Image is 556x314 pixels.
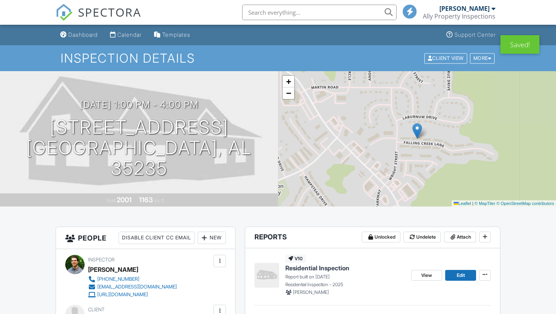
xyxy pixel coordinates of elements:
[286,77,291,86] span: +
[117,196,132,204] div: 2001
[88,264,138,275] div: [PERSON_NAME]
[497,201,554,206] a: © OpenStreetMap contributors
[423,12,495,20] div: Ally Property Inspections
[154,198,165,203] span: sq. ft.
[107,28,145,42] a: Calendar
[97,292,148,298] div: [URL][DOMAIN_NAME]
[151,28,193,42] a: Templates
[139,196,153,204] div: 1163
[162,31,190,38] div: Templates
[78,4,141,20] span: SPECTORA
[198,232,226,244] div: New
[12,117,266,178] h1: [STREET_ADDRESS] [GEOGRAPHIC_DATA], AL 35235
[68,31,98,38] div: Dashboard
[88,257,115,263] span: Inspector
[61,51,495,65] h1: Inspection Details
[97,276,139,282] div: [PHONE_NUMBER]
[443,28,499,42] a: Support Center
[242,5,397,20] input: Search everything...
[107,198,115,203] span: Built
[88,291,177,299] a: [URL][DOMAIN_NAME]
[470,53,495,63] div: More
[97,284,177,290] div: [EMAIL_ADDRESS][DOMAIN_NAME]
[454,201,471,206] a: Leaflet
[57,28,101,42] a: Dashboard
[424,55,469,61] a: Client View
[56,4,73,21] img: The Best Home Inspection Software - Spectora
[88,275,177,283] a: [PHONE_NUMBER]
[119,232,195,244] div: Disable Client CC Email
[283,76,294,87] a: Zoom in
[500,35,539,54] div: Saved!
[412,123,422,139] img: Marker
[117,31,142,38] div: Calendar
[424,53,467,63] div: Client View
[472,201,473,206] span: |
[475,201,495,206] a: © MapTiler
[80,99,198,110] h3: [DATE] 1:00 pm - 4:00 pm
[454,31,496,38] div: Support Center
[283,87,294,99] a: Zoom out
[286,88,291,98] span: −
[88,307,105,312] span: Client
[439,5,490,12] div: [PERSON_NAME]
[88,283,177,291] a: [EMAIL_ADDRESS][DOMAIN_NAME]
[56,227,235,249] h3: People
[56,10,141,27] a: SPECTORA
